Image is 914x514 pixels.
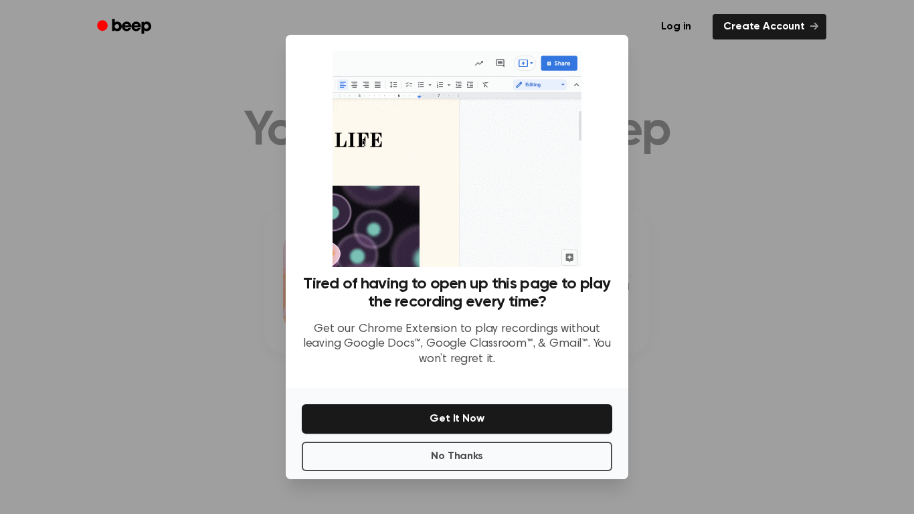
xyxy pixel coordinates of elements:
[302,322,612,367] p: Get our Chrome Extension to play recordings without leaving Google Docs™, Google Classroom™, & Gm...
[302,404,612,434] button: Get It Now
[648,11,705,42] a: Log in
[302,442,612,471] button: No Thanks
[333,51,581,267] img: Beep extension in action
[713,14,826,39] a: Create Account
[88,14,163,40] a: Beep
[302,275,612,311] h3: Tired of having to open up this page to play the recording every time?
